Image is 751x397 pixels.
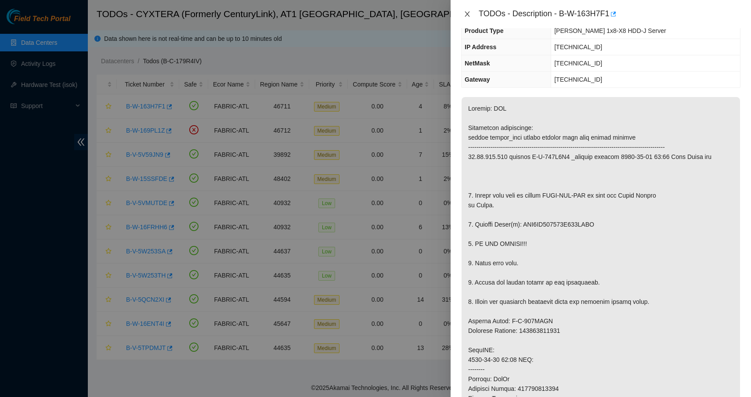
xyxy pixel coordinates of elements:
[554,76,602,83] span: [TECHNICAL_ID]
[465,43,496,51] span: IP Address
[465,76,490,83] span: Gateway
[479,7,740,21] div: TODOs - Description - B-W-163H7F1
[554,60,602,67] span: [TECHNICAL_ID]
[554,27,666,34] span: [PERSON_NAME] 1x8-X8 HDD-J Server
[464,11,471,18] span: close
[465,27,503,34] span: Product Type
[461,10,473,18] button: Close
[465,60,490,67] span: NetMask
[554,43,602,51] span: [TECHNICAL_ID]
